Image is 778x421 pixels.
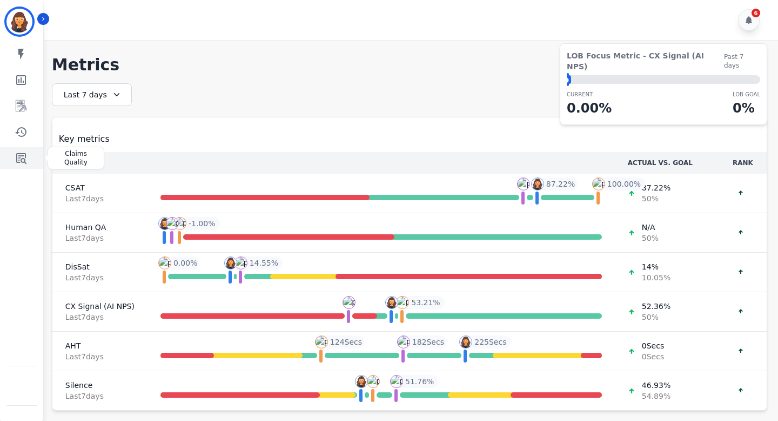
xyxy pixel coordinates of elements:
[567,90,612,98] p: CURRENT
[642,272,670,283] span: 10.05 %
[250,258,278,268] span: 14.55 %
[567,50,724,72] span: LOB Focus Metric - CX Signal (AI NPS)
[65,193,135,204] span: Last 7 day s
[65,380,135,391] span: Silence
[567,98,612,118] p: 0.00 %
[355,375,368,388] img: profile-pic
[189,218,216,229] span: -1.00 %
[642,261,670,272] span: 14 %
[719,152,767,174] th: RANK
[52,55,767,75] h1: Metrics
[330,337,362,347] span: 124 Secs
[158,256,171,269] img: profile-pic
[615,152,719,174] th: ACTUAL VS. GOAL
[390,375,403,388] img: profile-pic
[642,182,670,193] span: 87.22 %
[642,222,659,233] span: N/A
[367,375,380,388] img: profile-pic
[343,296,356,309] img: profile-pic
[385,296,398,309] img: profile-pic
[65,233,135,244] span: Last 7 day s
[166,217,179,230] img: profile-pic
[517,177,530,190] img: profile-pic
[642,391,670,402] span: 54.89 %
[224,256,237,269] img: profile-pic
[65,222,135,233] span: Human QA
[411,297,440,308] span: 53.21 %
[173,217,186,230] img: profile-pic
[52,83,132,106] div: Last 7 days
[474,337,506,347] span: 225 Secs
[412,337,444,347] span: 182 Secs
[65,340,135,351] span: AHT
[234,256,247,269] img: profile-pic
[733,98,760,118] p: 0 %
[397,336,410,348] img: profile-pic
[65,261,135,272] span: DisSat
[642,301,670,312] span: 52.36 %
[65,312,135,323] span: Last 7 day s
[642,380,670,391] span: 46.93 %
[642,351,664,362] span: 0 Secs
[315,336,328,348] img: profile-pic
[396,296,409,309] img: profile-pic
[752,9,760,17] div: 6
[642,193,670,204] span: 50 %
[531,177,544,190] img: profile-pic
[642,312,670,323] span: 50 %
[459,336,472,348] img: profile-pic
[173,258,197,268] span: 0.00 %
[642,340,664,351] span: 0 Secs
[6,9,32,35] img: Bordered avatar
[607,179,641,189] span: 100.00 %
[65,182,135,193] span: CSAT
[65,351,135,362] span: Last 7 day s
[642,233,659,244] span: 50 %
[592,177,605,190] img: profile-pic
[65,301,135,312] span: CX Signal (AI NPS)
[724,52,760,70] span: Past 7 days
[65,391,135,402] span: Last 7 day s
[567,75,571,84] div: ⬤
[59,133,110,146] span: Key metrics
[405,376,434,387] span: 51.76 %
[65,272,135,283] span: Last 7 day s
[733,90,760,98] p: LOB Goal
[158,217,171,230] img: profile-pic
[546,179,575,189] span: 87.22 %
